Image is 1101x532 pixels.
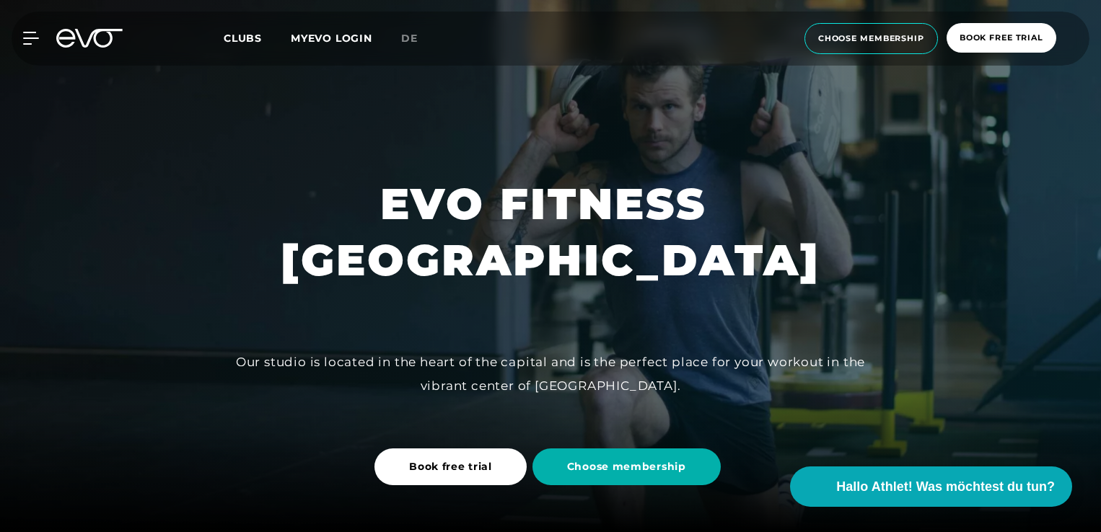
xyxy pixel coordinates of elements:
[224,32,262,45] span: Clubs
[409,459,492,474] span: Book free trial
[567,459,686,474] span: Choose membership
[291,32,372,45] a: MYEVO LOGIN
[800,23,942,54] a: choose membership
[401,30,435,47] a: de
[960,32,1043,44] span: book free trial
[790,466,1072,507] button: Hallo Athlet! Was möchtest du tun?
[401,32,418,45] span: de
[224,31,291,45] a: Clubs
[836,477,1055,497] span: Hallo Athlet! Was möchtest du tun?
[226,350,875,397] div: Our studio is located in the heart of the capital and is the perfect place for your workout in th...
[532,438,727,496] a: Choose membership
[818,32,924,45] span: choose membership
[374,438,532,496] a: Book free trial
[942,23,1061,54] a: book free trial
[281,176,820,288] h1: EVO FITNESS [GEOGRAPHIC_DATA]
